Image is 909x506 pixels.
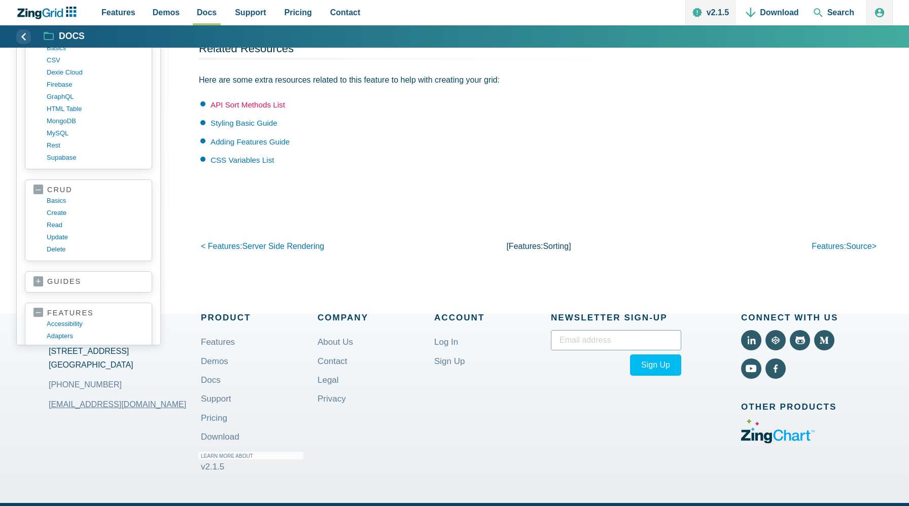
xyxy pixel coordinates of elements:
[47,318,144,330] a: accessibility
[47,207,144,219] a: create
[211,156,274,164] a: CSS Variables List
[59,32,85,41] strong: Docs
[49,392,186,416] a: [EMAIL_ADDRESS][DOMAIN_NAME]
[47,152,144,164] a: supabase
[33,185,144,195] a: crud
[211,100,285,109] a: API Sort Methods List
[47,195,144,207] a: basics
[201,387,231,411] a: Support
[47,42,144,54] a: basics
[426,239,651,253] p: [features: ]
[153,6,180,19] span: Demos
[846,242,872,250] span: source
[434,330,458,354] a: Log In
[47,103,144,115] a: HTML table
[741,358,761,379] a: View YouTube (External)
[211,137,290,146] a: Adding Features Guide
[551,310,681,325] span: Newsletter Sign‑up
[197,6,217,19] span: Docs
[201,425,239,449] a: Download
[47,66,144,79] a: dexie cloud
[49,344,201,392] address: [STREET_ADDRESS] [GEOGRAPHIC_DATA]
[49,378,122,391] a: [PHONE_NUMBER]
[201,462,224,472] span: v2.1.5
[741,437,815,445] a: Visit ZingChart (External)
[551,330,681,350] input: Email address
[201,349,228,373] a: Demos
[765,330,786,350] a: View Code Pen (External)
[318,387,346,411] a: Privacy
[765,358,786,379] a: View Facebook (External)
[47,139,144,152] a: rest
[790,330,810,350] a: View Github (External)
[33,308,144,318] a: features
[47,127,144,139] a: MySQL
[201,444,306,479] a: Learn More About v2.1.5
[47,91,144,103] a: GraphQL
[201,242,324,250] a: < features:server side rendering
[201,330,235,354] a: Features
[330,6,361,19] span: Contact
[199,73,624,87] p: Here are some extra resources related to this feature to help with creating your grid:
[814,330,834,350] a: View Medium (External)
[47,243,144,256] a: delete
[741,400,860,414] span: Other Products
[211,119,277,127] a: Styling Basic Guide
[741,330,761,350] a: View LinkedIn (External)
[812,242,877,250] a: features:source>
[434,349,465,373] a: Sign Up
[201,310,318,325] span: Product
[543,242,569,250] span: sorting
[101,6,135,19] span: Features
[235,6,266,19] span: Support
[16,7,82,19] a: ZingChart Logo. Click to return to the homepage
[198,452,303,459] small: Learn More About
[201,406,227,430] a: Pricing
[47,115,144,127] a: MongoDB
[318,368,339,392] a: Legal
[201,368,221,392] a: Docs
[285,6,312,19] span: Pricing
[47,342,144,354] a: aggregation
[47,79,144,91] a: firebase
[33,277,144,287] a: guides
[47,54,144,66] a: CSV
[741,310,860,325] span: Connect With Us
[199,42,294,55] a: Related Resources
[434,310,551,325] span: Account
[44,30,85,43] a: Docs
[242,242,324,250] span: server side rendering
[318,349,347,373] a: Contact
[318,330,353,354] a: About Us
[630,354,681,375] button: Sign Up
[47,330,144,342] a: adapters
[47,231,144,243] a: update
[318,310,434,325] span: Company
[47,219,144,231] a: read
